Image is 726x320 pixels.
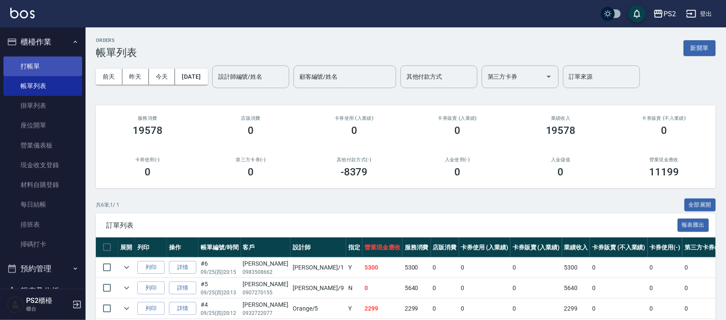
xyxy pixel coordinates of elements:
th: 展開 [118,237,135,258]
p: 09/25 (四) 20:12 [201,309,239,317]
h3: 11199 [649,166,679,178]
p: 櫃台 [26,305,70,313]
a: 詳情 [169,261,196,274]
p: 09/25 (四) 20:13 [201,289,239,296]
a: 詳情 [169,281,196,295]
a: 詳情 [169,302,196,315]
h2: 卡券使用(-) [106,157,189,163]
h2: 卡券使用 (入業績) [313,116,396,121]
td: #4 [199,299,241,319]
button: 報表匯出 [678,219,709,232]
a: 現金收支登錄 [3,155,82,175]
h3: 0 [248,166,254,178]
th: 帳單編號/時間 [199,237,241,258]
th: 業績收入 [562,237,590,258]
button: expand row [120,302,133,315]
th: 操作 [167,237,199,258]
td: 5640 [403,278,431,298]
a: 營業儀表板 [3,136,82,155]
button: save [628,5,646,22]
p: 0907270155 [243,289,288,296]
a: 排班表 [3,215,82,234]
h2: 卡券販賣 (入業績) [416,116,499,121]
a: 掃碼打卡 [3,234,82,254]
h2: ORDERS [96,38,137,43]
td: 5640 [562,278,590,298]
th: 指定 [346,237,362,258]
h3: 服務消費 [106,116,189,121]
h2: 營業現金應收 [623,157,706,163]
td: 0 [590,278,647,298]
a: 掛單列表 [3,96,82,116]
p: 共 6 筆, 1 / 1 [96,201,119,209]
th: 列印 [135,237,167,258]
div: PS2 [664,9,676,19]
td: 2299 [362,299,403,319]
td: 0 [590,258,647,278]
td: 5300 [562,258,590,278]
a: 每日結帳 [3,195,82,214]
td: 5300 [403,258,431,278]
h3: 帳單列表 [96,47,137,59]
button: 櫃檯作業 [3,31,82,53]
div: [PERSON_NAME] [243,259,288,268]
p: 0932722077 [243,309,288,317]
td: Y [346,299,362,319]
th: 卡券販賣 (不入業績) [590,237,647,258]
h2: 入金儲值 [519,157,602,163]
h3: 0 [454,124,460,136]
th: 卡券販賣 (入業績) [510,237,562,258]
th: 第三方卡券(-) [682,237,723,258]
h3: 0 [248,124,254,136]
button: 列印 [137,261,165,274]
button: expand row [120,261,133,274]
td: 0 [648,299,683,319]
button: 今天 [149,69,175,85]
h3: 19578 [546,124,576,136]
h3: 0 [454,166,460,178]
td: 0 [362,278,403,298]
th: 客戶 [241,237,290,258]
a: 打帳單 [3,56,82,76]
button: PS2 [650,5,679,23]
h5: PS2櫃檯 [26,296,70,305]
th: 服務消費 [403,237,431,258]
h3: 19578 [133,124,163,136]
td: 2299 [403,299,431,319]
h2: 第三方卡券(-) [210,157,293,163]
th: 卡券使用(-) [648,237,683,258]
td: Orange /5 [290,299,346,319]
td: 0 [431,258,459,278]
img: Logo [10,8,35,18]
button: 預約管理 [3,258,82,280]
td: #5 [199,278,241,298]
button: Open [542,70,556,83]
button: 全部展開 [685,199,716,212]
h2: 其他付款方式(-) [313,157,396,163]
h2: 入金使用(-) [416,157,499,163]
th: 店販消費 [431,237,459,258]
button: 登出 [683,6,716,22]
td: 0 [510,278,562,298]
th: 卡券使用 (入業績) [459,237,511,258]
td: [PERSON_NAME] /9 [290,278,346,298]
td: 0 [431,278,459,298]
button: 前天 [96,69,122,85]
div: [PERSON_NAME] [243,300,288,309]
td: [PERSON_NAME] /1 [290,258,346,278]
img: Person [7,296,24,313]
a: 報表匯出 [678,221,709,229]
button: 列印 [137,281,165,295]
h3: -8379 [341,166,368,178]
h3: 0 [145,166,151,178]
th: 營業現金應收 [362,237,403,258]
td: 0 [459,299,511,319]
td: 0 [682,299,723,319]
td: 0 [510,299,562,319]
h3: 0 [558,166,564,178]
div: [PERSON_NAME] [243,280,288,289]
td: 0 [510,258,562,278]
td: 2299 [562,299,590,319]
button: 昨天 [122,69,149,85]
p: 0983508662 [243,268,288,276]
